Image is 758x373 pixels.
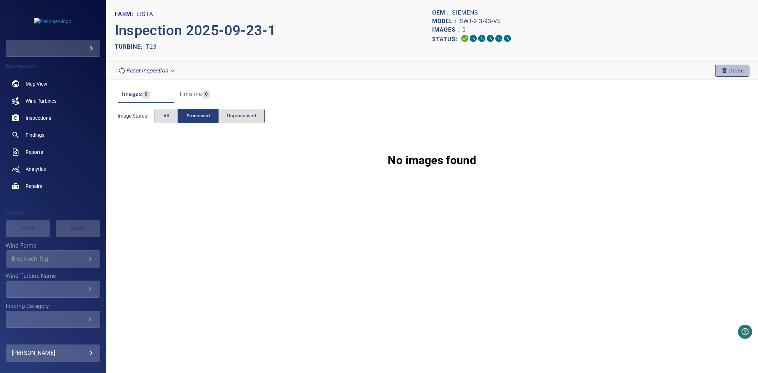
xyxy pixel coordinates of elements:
[115,64,179,77] div: Reset inspection
[6,63,100,70] h4: Navigation
[126,67,168,74] em: Reset inspection
[34,18,71,25] img: fredolsen-logo
[6,303,100,309] label: Finding Category
[26,131,44,139] span: Findings
[6,178,100,195] a: repairs noActive
[115,43,146,51] p: TURBINE:
[163,112,169,120] span: All
[26,183,42,190] span: Repairs
[202,90,210,98] span: 0
[26,166,46,173] span: Analytics
[122,91,142,97] span: Images
[469,34,478,43] svg: Data Formatted 0%
[432,26,462,34] p: Images :
[6,144,100,161] a: reports noActive
[432,34,461,44] p: Status:
[12,255,86,262] div: Brockloch_Rig
[6,311,100,328] div: Finding Category
[218,109,265,123] button: Unprocessed
[26,97,57,104] span: Wind Turbines
[155,109,265,123] div: imageStatus
[136,10,153,18] p: Lista
[388,152,477,169] p: No images found
[26,148,43,156] span: Reports
[146,43,157,51] p: T23
[478,34,486,43] svg: Selecting 0%
[462,26,466,34] p: 0
[26,114,51,121] span: Inspections
[486,34,495,43] svg: ML Processing 0%
[6,109,100,126] a: inspections noActive
[6,92,100,109] a: windturbines noActive
[452,9,478,17] p: Siemens
[142,90,150,98] span: 0
[6,75,100,92] a: map noActive
[179,91,202,97] span: Timeline
[6,161,100,178] a: analytics noActive
[461,34,469,43] svg: Uploading 100%
[432,9,452,17] p: OEM :
[118,112,155,119] span: Image Status
[495,34,503,43] svg: Matching 0%
[155,109,178,123] button: All
[6,40,100,57] div: fredolsen
[6,126,100,144] a: findings noActive
[6,250,100,267] div: Wind Farms
[12,347,94,359] div: [PERSON_NAME]
[6,281,100,298] div: Wind Turbine Name
[6,243,100,249] label: Wind Farms
[715,65,749,77] button: Delete
[178,109,219,123] button: Processed
[6,273,100,279] label: Wind Turbine Name
[721,67,744,75] span: Delete
[459,17,501,26] p: SWT-2.3-93-VS
[26,80,47,87] span: Map View
[432,17,459,26] p: Model :
[115,20,432,41] p: Inspection 2025-09-23-1
[227,112,256,120] span: Unprocessed
[115,10,136,18] p: FARM:
[6,210,100,217] h4: Filters
[187,112,210,120] span: Processed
